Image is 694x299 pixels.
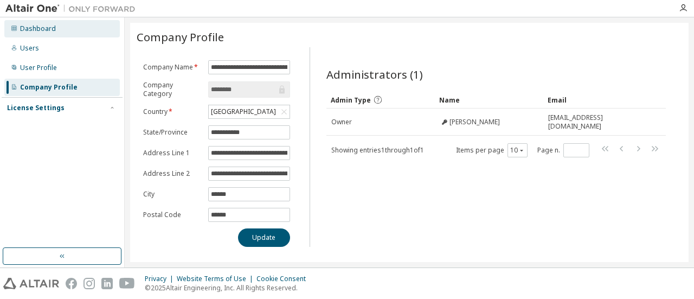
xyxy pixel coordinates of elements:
img: Altair One [5,3,141,14]
span: [EMAIL_ADDRESS][DOMAIN_NAME] [548,113,635,131]
label: Postal Code [143,211,202,219]
img: instagram.svg [83,278,95,289]
span: Owner [331,118,352,126]
label: Address Line 2 [143,169,202,178]
div: User Profile [20,63,57,72]
div: Name [439,91,539,109]
div: [GEOGRAPHIC_DATA] [209,106,278,118]
div: Cookie Consent [256,275,312,283]
label: Country [143,107,202,116]
span: Showing entries 1 through 1 of 1 [331,145,424,155]
label: City [143,190,202,199]
div: License Settings [7,104,65,112]
div: Website Terms of Use [177,275,256,283]
div: [GEOGRAPHIC_DATA] [209,105,289,118]
img: linkedin.svg [101,278,113,289]
div: Company Profile [20,83,78,92]
span: Admin Type [331,96,371,105]
img: youtube.svg [119,278,135,289]
span: [PERSON_NAME] [449,118,500,126]
label: Company Category [143,81,202,98]
div: Email [548,91,636,109]
label: State/Province [143,128,202,137]
label: Company Name [143,63,202,72]
img: facebook.svg [66,278,77,289]
span: Page n. [537,143,589,157]
button: Update [238,228,290,247]
div: Dashboard [20,24,56,33]
img: altair_logo.svg [3,278,59,289]
div: Privacy [145,275,177,283]
label: Address Line 1 [143,149,202,157]
p: © 2025 Altair Engineering, Inc. All Rights Reserved. [145,283,312,292]
button: 10 [510,146,525,155]
div: Users [20,44,39,53]
span: Company Profile [137,29,224,44]
span: Administrators (1) [326,67,423,82]
span: Items per page [456,143,528,157]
